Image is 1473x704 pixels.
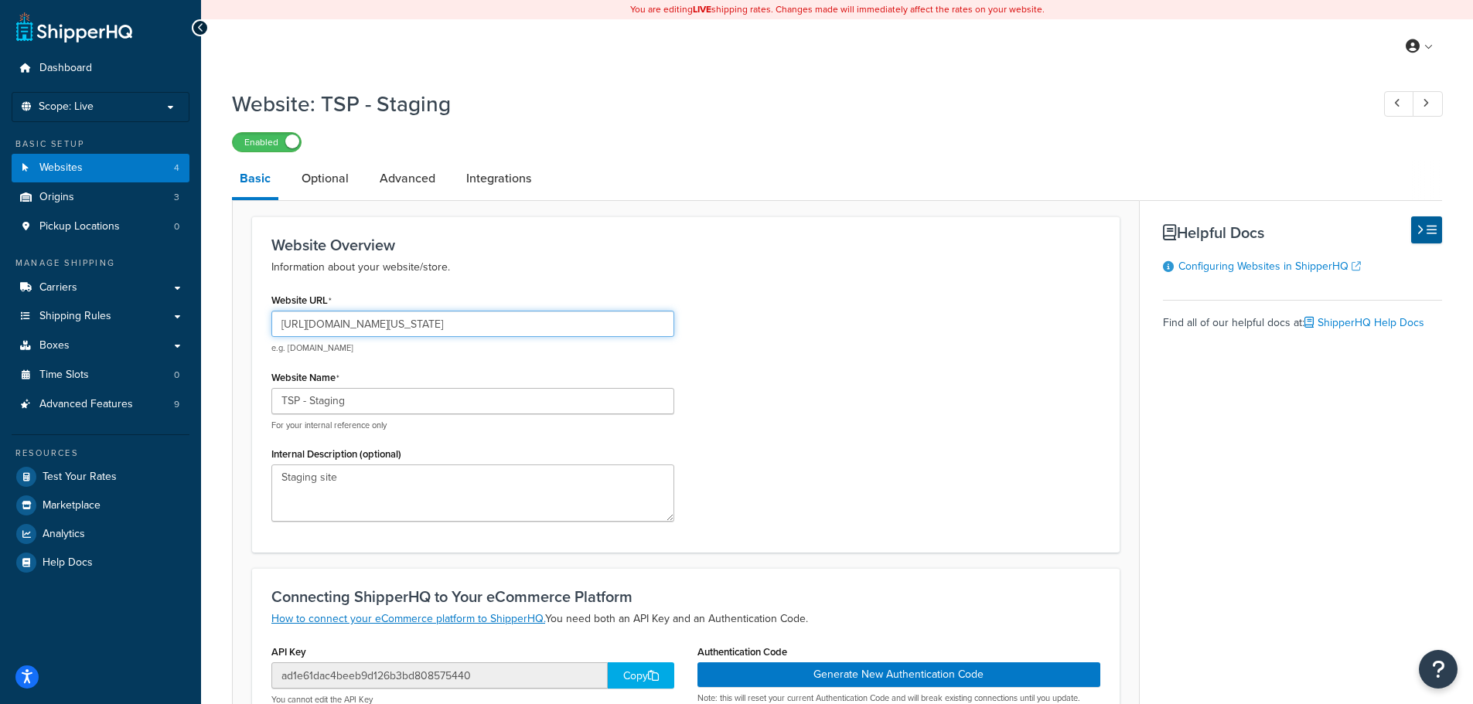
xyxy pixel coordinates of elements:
button: Generate New Authentication Code [697,662,1100,687]
span: Advanced Features [39,398,133,411]
a: Websites4 [12,154,189,182]
a: Boxes [12,332,189,360]
label: Internal Description (optional) [271,448,401,460]
div: Manage Shipping [12,257,189,270]
h3: Connecting ShipperHQ to Your eCommerce Platform [271,588,1100,605]
h1: Website: TSP - Staging [232,89,1355,119]
a: How to connect your eCommerce platform to ShipperHQ. [271,610,545,627]
a: Shipping Rules [12,302,189,331]
li: Time Slots [12,361,189,389]
button: Open Resource Center [1419,650,1458,689]
span: Pickup Locations [39,220,120,233]
p: e.g. [DOMAIN_NAME] [271,342,674,354]
a: Configuring Websites in ShipperHQ [1178,258,1361,274]
span: Dashboard [39,62,92,75]
li: Advanced Features [12,390,189,419]
a: Dashboard [12,54,189,83]
a: Marketplace [12,491,189,519]
button: Hide Help Docs [1411,216,1442,243]
div: Basic Setup [12,138,189,151]
span: Boxes [39,339,70,352]
li: Origins [12,183,189,212]
a: Carriers [12,274,189,302]
span: Scope: Live [39,100,94,114]
label: Website URL [271,294,332,307]
label: API Key [271,646,306,658]
span: Origins [39,191,74,204]
span: Test Your Rates [43,471,117,484]
a: Time Slots0 [12,361,189,389]
div: Resources [12,447,189,460]
span: 3 [174,191,179,204]
a: Advanced [372,160,443,197]
p: Information about your website/store. [271,258,1100,277]
label: Enabled [233,133,301,151]
span: 9 [174,398,179,411]
span: Time Slots [39,369,89,382]
div: Find all of our helpful docs at: [1163,300,1442,334]
label: Authentication Code [697,646,787,658]
span: Marketplace [43,499,101,512]
a: Analytics [12,520,189,548]
a: Test Your Rates [12,463,189,491]
label: Website Name [271,372,339,384]
a: Integrations [459,160,539,197]
textarea: Staging site [271,464,674,522]
a: Basic [232,160,278,200]
h3: Website Overview [271,236,1100,253]
span: Help Docs [43,556,93,570]
p: You need both an API Key and an Authentication Code. [271,610,1100,628]
b: LIVE [693,2,711,16]
span: 0 [174,369,179,382]
a: Help Docs [12,549,189,576]
a: Pickup Locations0 [12,213,189,241]
span: 0 [174,220,179,233]
p: For your internal reference only [271,420,674,431]
a: Previous Record [1384,91,1414,117]
a: Origins3 [12,183,189,212]
li: Pickup Locations [12,213,189,241]
p: Note: this will reset your current Authentication Code and will break existing connections until ... [697,692,1100,704]
a: Next Record [1413,91,1443,117]
span: Carriers [39,281,77,294]
span: Analytics [43,528,85,541]
a: ShipperHQ Help Docs [1304,315,1424,331]
li: Websites [12,154,189,182]
h3: Helpful Docs [1163,224,1442,241]
div: Copy [608,662,674,689]
a: Advanced Features9 [12,390,189,419]
span: 4 [174,162,179,175]
span: Websites [39,162,83,175]
a: Optional [294,160,356,197]
span: Shipping Rules [39,310,111,323]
